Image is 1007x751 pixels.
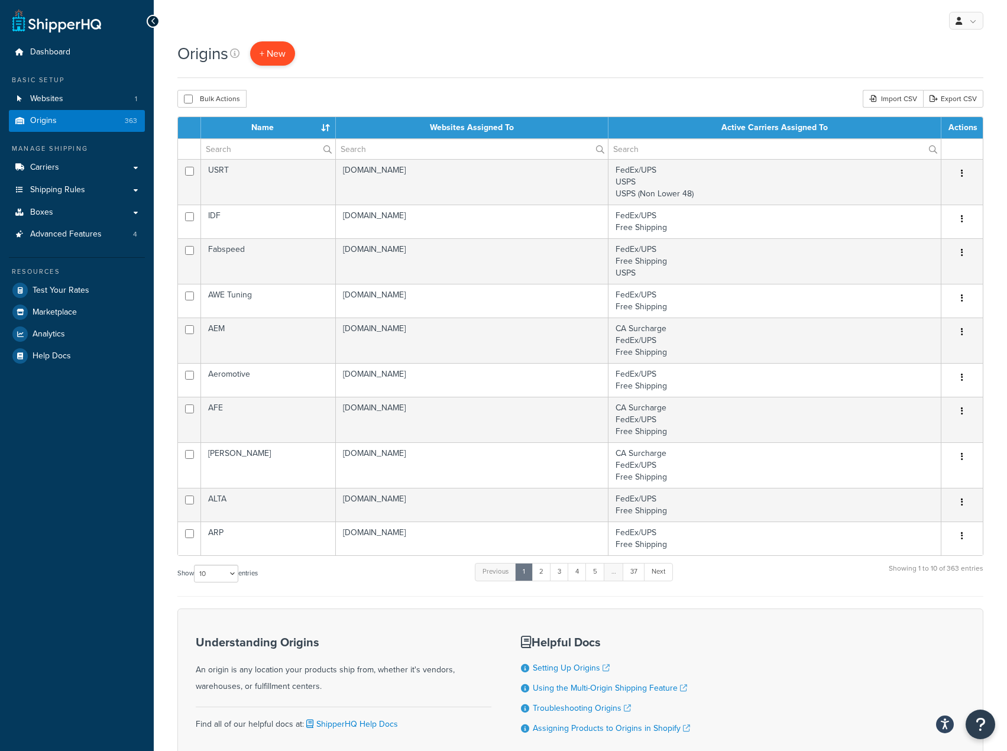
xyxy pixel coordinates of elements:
td: [DOMAIN_NAME] [336,522,608,555]
a: Help Docs [9,345,145,367]
span: Websites [30,94,63,104]
td: [PERSON_NAME] [201,442,336,488]
div: Manage Shipping [9,144,145,154]
a: Carriers [9,157,145,179]
select: Showentries [194,565,238,582]
div: Import CSV [863,90,923,108]
th: Actions [941,117,983,138]
td: AWE Tuning [201,284,336,318]
a: Boxes [9,202,145,224]
td: ALTA [201,488,336,522]
td: [DOMAIN_NAME] [336,284,608,318]
a: 3 [550,563,569,581]
span: + New [260,47,286,60]
td: Fabspeed [201,238,336,284]
a: 5 [585,563,605,581]
td: Aeromotive [201,363,336,397]
td: CA Surcharge FedEx/UPS Free Shipping [608,318,941,363]
span: 1 [135,94,137,104]
input: Search [336,139,608,159]
td: IDF [201,205,336,238]
input: Search [201,139,335,159]
li: Websites [9,88,145,110]
span: Origins [30,116,57,126]
a: ShipperHQ Home [12,9,101,33]
a: 2 [532,563,551,581]
td: ARP [201,522,336,555]
li: Advanced Features [9,224,145,245]
td: FedEx/UPS Free Shipping [608,205,941,238]
td: [DOMAIN_NAME] [336,397,608,442]
span: Analytics [33,329,65,339]
a: + New [250,41,295,66]
h1: Origins [177,42,228,65]
td: FedEx/UPS Free Shipping [608,522,941,555]
span: Help Docs [33,351,71,361]
span: Marketplace [33,307,77,318]
td: FedEx/UPS Free Shipping [608,363,941,397]
span: Shipping Rules [30,185,85,195]
td: FedEx/UPS Free Shipping [608,488,941,522]
td: FedEx/UPS USPS USPS (Non Lower 48) [608,159,941,205]
a: Websites 1 [9,88,145,110]
h3: Helpful Docs [521,636,690,649]
a: Dashboard [9,41,145,63]
td: CA Surcharge FedEx/UPS Free Shipping [608,397,941,442]
a: … [604,563,624,581]
a: Test Your Rates [9,280,145,301]
a: Advanced Features 4 [9,224,145,245]
a: Assigning Products to Origins in Shopify [533,722,690,734]
td: FedEx/UPS Free Shipping USPS [608,238,941,284]
h3: Understanding Origins [196,636,491,649]
div: Showing 1 to 10 of 363 entries [889,562,983,587]
span: Test Your Rates [33,286,89,296]
span: Boxes [30,208,53,218]
td: [DOMAIN_NAME] [336,442,608,488]
td: AEM [201,318,336,363]
span: Carriers [30,163,59,173]
button: Bulk Actions [177,90,247,108]
th: Websites Assigned To [336,117,608,138]
a: Setting Up Origins [533,662,610,674]
a: 37 [623,563,645,581]
td: FedEx/UPS Free Shipping [608,284,941,318]
td: CA Surcharge FedEx/UPS Free Shipping [608,442,941,488]
a: 4 [568,563,587,581]
div: An origin is any location your products ship from, whether it's vendors, warehouses, or fulfillme... [196,636,491,695]
a: Using the Multi-Origin Shipping Feature [533,682,687,694]
a: Export CSV [923,90,983,108]
td: USRT [201,159,336,205]
span: Dashboard [30,47,70,57]
td: [DOMAIN_NAME] [336,238,608,284]
th: Active Carriers Assigned To [608,117,941,138]
td: [DOMAIN_NAME] [336,488,608,522]
td: AFE [201,397,336,442]
td: [DOMAIN_NAME] [336,159,608,205]
li: Origins [9,110,145,132]
a: Origins 363 [9,110,145,132]
span: 363 [125,116,137,126]
div: Resources [9,267,145,277]
button: Open Resource Center [966,710,995,739]
a: ShipperHQ Help Docs [304,718,398,730]
span: 4 [133,229,137,239]
label: Show entries [177,565,258,582]
a: 1 [515,563,533,581]
a: Next [644,563,673,581]
a: Previous [475,563,516,581]
td: [DOMAIN_NAME] [336,318,608,363]
input: Search [608,139,941,159]
a: Analytics [9,323,145,345]
a: Shipping Rules [9,179,145,201]
span: Advanced Features [30,229,102,239]
div: Basic Setup [9,75,145,85]
a: Marketplace [9,302,145,323]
